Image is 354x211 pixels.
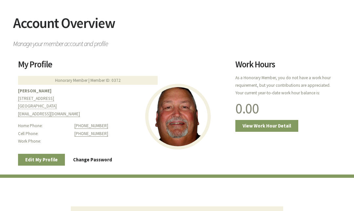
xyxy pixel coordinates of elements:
div: Honorary Member | Member ID: 0372 [18,76,158,85]
h2: Account Overview [13,16,341,37]
h2: Work Hours [235,60,336,73]
dt: Cell Phone [18,130,70,137]
h1: 0.00 [235,101,336,115]
p: As a Honorary Member, you do not have a work hour requirement, but your contributions are appreci... [235,74,336,97]
dt: Work Phone [18,137,70,145]
span: Manage your member account and profile [13,37,341,47]
h2: My Profile [18,60,227,73]
dt: Home Phone [18,122,70,129]
b: [PERSON_NAME] [18,88,51,94]
a: View Work Hour Detail [235,120,298,132]
a: Edit My Profile [18,154,65,166]
a: Change Password [66,154,119,166]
